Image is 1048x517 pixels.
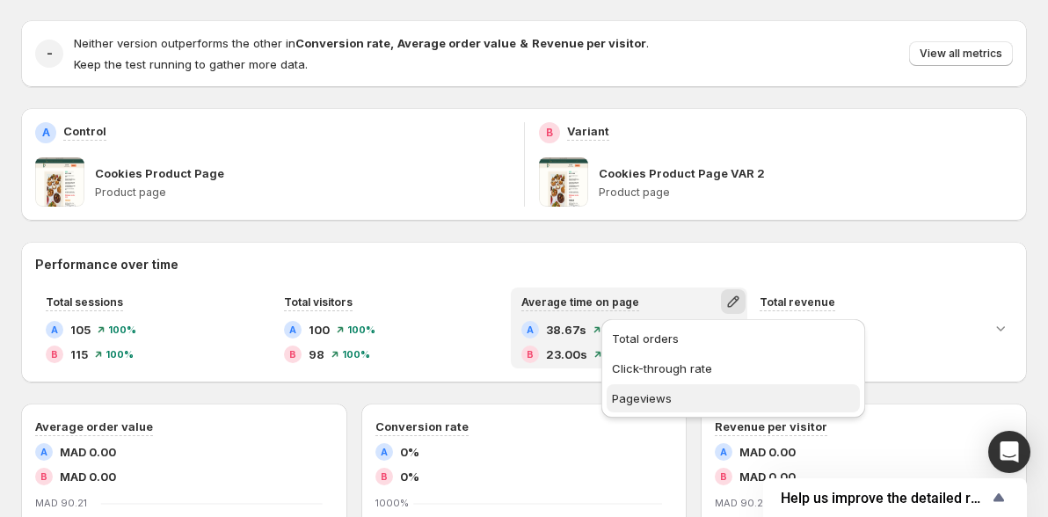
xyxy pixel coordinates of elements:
[70,321,91,339] span: 105
[381,471,388,482] h2: B
[35,497,87,509] text: MAD 90.21
[47,45,53,62] h2: -
[527,324,534,335] h2: A
[607,354,860,382] button: Click-through rate
[51,324,58,335] h2: A
[546,346,587,363] span: 23.00s
[46,295,123,309] span: Total sessions
[739,468,796,485] span: MAD 0.00
[599,186,1014,200] p: Product page
[781,487,1009,508] button: Show survey - Help us improve the detailed report for A/B campaigns
[612,391,672,405] span: Pageviews
[988,431,1030,473] div: Open Intercom Messenger
[284,295,353,309] span: Total visitors
[51,349,58,360] h2: B
[612,331,679,346] span: Total orders
[739,443,796,461] span: MAD 0.00
[720,471,727,482] h2: B
[781,490,988,506] span: Help us improve the detailed report for A/B campaigns
[60,443,116,461] span: MAD 0.00
[289,324,296,335] h2: A
[567,122,609,140] p: Variant
[527,349,534,360] h2: B
[95,164,224,182] p: Cookies Product Page
[95,186,510,200] p: Product page
[289,349,296,360] h2: B
[397,36,516,50] strong: Average order value
[342,349,370,360] span: 100 %
[375,497,409,509] text: 1000%
[63,122,106,140] p: Control
[520,36,528,50] strong: &
[760,295,835,309] span: Total revenue
[715,497,767,509] text: MAD 90.21
[309,346,324,363] span: 98
[607,384,860,412] button: Pageviews
[720,447,727,457] h2: A
[309,321,330,339] span: 100
[108,324,136,335] span: 100 %
[400,443,419,461] span: 0%
[60,468,116,485] span: MAD 0.00
[909,41,1013,66] button: View all metrics
[74,57,308,71] span: Keep the test running to gather more data.
[347,324,375,335] span: 100 %
[106,349,134,360] span: 100 %
[390,36,394,50] strong: ,
[539,157,588,207] img: Cookies Product Page VAR 2
[70,346,88,363] span: 115
[546,321,586,339] span: 38.67s
[40,471,47,482] h2: B
[920,47,1002,61] span: View all metrics
[521,295,639,309] span: Average time on page
[35,256,1013,273] h2: Performance over time
[400,468,419,485] span: 0%
[599,164,765,182] p: Cookies Product Page VAR 2
[295,36,390,50] strong: Conversion rate
[546,126,553,140] h2: B
[35,157,84,207] img: Cookies Product Page
[988,316,1013,340] button: Expand chart
[381,447,388,457] h2: A
[74,36,649,50] span: Neither version outperforms the other in .
[532,36,646,50] strong: Revenue per visitor
[612,361,712,375] span: Click-through rate
[42,126,50,140] h2: A
[375,418,469,435] h3: Conversion rate
[35,418,153,435] h3: Average order value
[607,324,860,353] button: Total orders
[40,447,47,457] h2: A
